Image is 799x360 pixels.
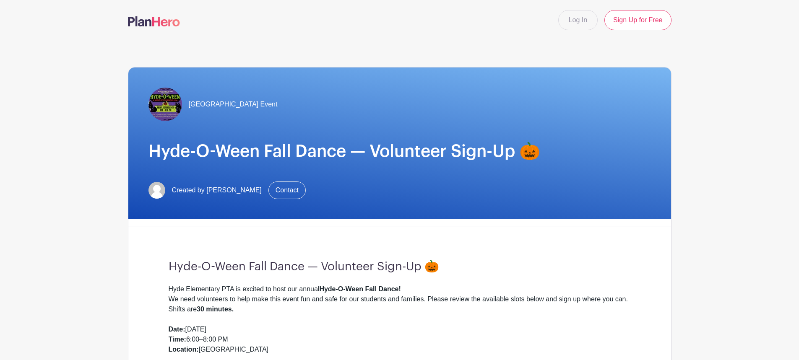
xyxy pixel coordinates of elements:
[197,306,234,313] strong: 30 minutes.
[169,284,631,324] div: Hyde Elementary PTA is excited to host our annual We need volunteers to help make this event fun ...
[148,141,651,161] h1: Hyde-O-Ween Fall Dance — Volunteer Sign-Up 🎃
[604,10,671,30] a: Sign Up for Free
[172,185,262,195] span: Created by [PERSON_NAME]
[169,336,186,343] strong: Time:
[558,10,598,30] a: Log In
[319,285,401,293] strong: Hyde-O-Ween Fall Dance!
[169,346,199,353] strong: Location:
[169,260,631,274] h3: Hyde-O-Ween Fall Dance — Volunteer Sign-Up 🎃
[268,181,306,199] a: Contact
[189,99,278,109] span: [GEOGRAPHIC_DATA] Event
[148,182,165,199] img: default-ce2991bfa6775e67f084385cd625a349d9dcbb7a52a09fb2fda1e96e2d18dcdb.png
[128,16,180,26] img: logo-507f7623f17ff9eddc593b1ce0a138ce2505c220e1c5a4e2b4648c50719b7d32.svg
[148,88,182,121] img: Facebook%20Event%20Banner.jpg
[169,326,185,333] strong: Date:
